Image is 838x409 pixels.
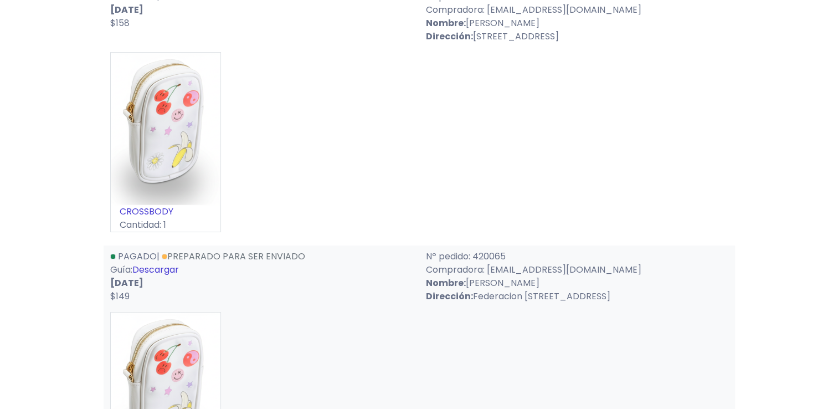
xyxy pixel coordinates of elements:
span: $149 [110,290,130,303]
p: [STREET_ADDRESS] [426,30,728,43]
p: [PERSON_NAME] [426,17,728,30]
span: $158 [110,17,130,29]
p: Compradora: [EMAIL_ADDRESS][DOMAIN_NAME] [426,3,728,17]
p: [PERSON_NAME] [426,277,728,290]
p: Federacion [STREET_ADDRESS] [426,290,728,303]
strong: Dirección: [426,290,473,303]
strong: Dirección: [426,30,473,43]
p: Nº pedido: 420065 [426,250,728,263]
p: Compradora: [EMAIL_ADDRESS][DOMAIN_NAME] [426,263,728,277]
p: [DATE] [110,3,413,17]
p: Cantidad: 1 [111,218,220,232]
p: [DATE] [110,277,413,290]
a: CROSSBODY [120,205,173,218]
a: Preparado para ser enviado [162,250,305,263]
a: Descargar [132,263,179,276]
span: Pagado [118,250,157,263]
img: small_1756742603422.png [111,53,220,205]
div: | Guía: [104,250,419,303]
strong: Nombre: [426,277,466,289]
strong: Nombre: [426,17,466,29]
